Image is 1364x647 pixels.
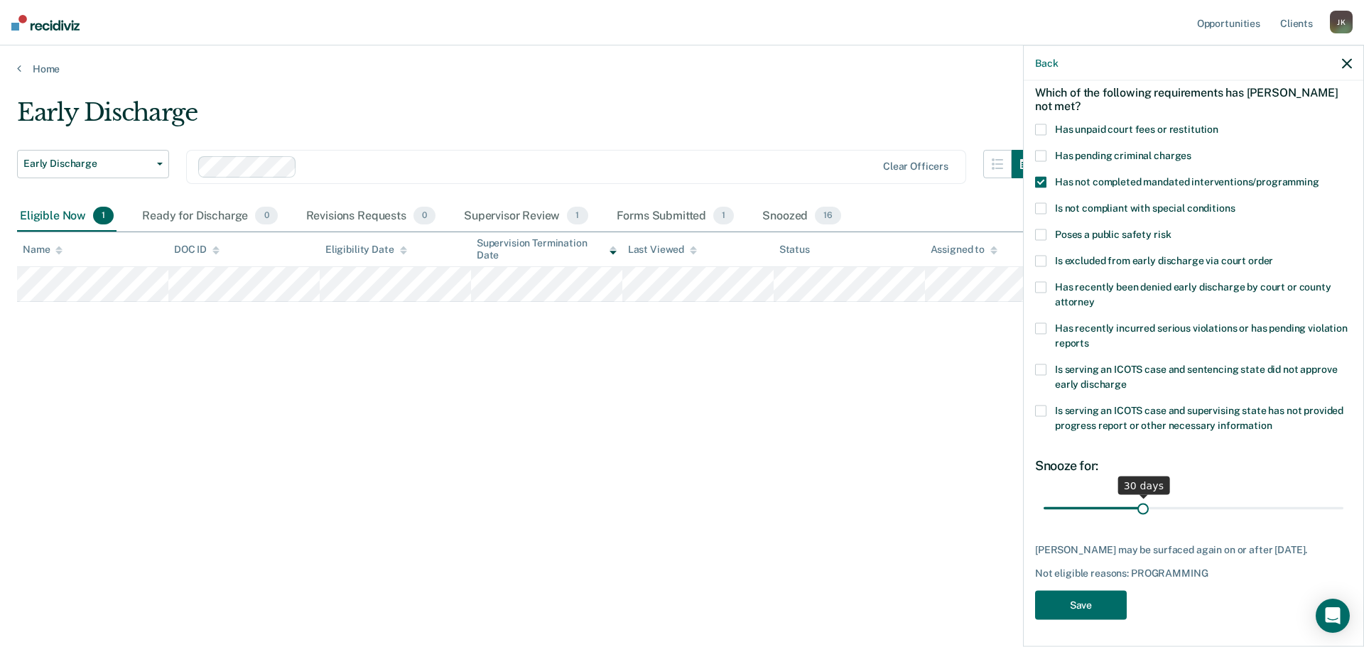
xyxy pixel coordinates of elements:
span: 0 [413,207,435,225]
div: Revisions Requests [303,201,438,232]
span: Has not completed mandated interventions/programming [1055,175,1319,187]
span: Poses a public safety risk [1055,228,1171,239]
span: Has unpaid court fees or restitution [1055,123,1218,134]
div: Not eligible reasons: PROGRAMMING [1035,567,1352,580]
span: 1 [567,207,588,225]
div: Ready for Discharge [139,201,280,232]
div: Supervision Termination Date [477,237,617,261]
div: Forms Submitted [614,201,737,232]
span: 1 [93,207,114,225]
button: Back [1035,57,1058,69]
a: Home [17,62,1347,75]
div: DOC ID [174,244,220,256]
div: Last Viewed [628,244,697,256]
div: J K [1330,11,1353,33]
div: Assigned to [931,244,997,256]
div: Which of the following requirements has [PERSON_NAME] not met? [1035,74,1352,124]
div: Early Discharge [17,98,1040,138]
span: Is serving an ICOTS case and supervising state has not provided progress report or other necessar... [1055,404,1343,430]
div: Eligibility Date [325,244,407,256]
span: Is not compliant with special conditions [1055,202,1235,213]
span: Has pending criminal charges [1055,149,1191,161]
span: Is excluded from early discharge via court order [1055,254,1273,266]
img: Recidiviz [11,15,80,31]
div: 30 days [1118,476,1170,494]
span: Has recently been denied early discharge by court or county attorney [1055,281,1331,307]
div: Supervisor Review [461,201,591,232]
div: Clear officers [883,161,948,173]
div: Status [779,244,810,256]
div: Snooze for: [1035,457,1352,473]
span: Is serving an ICOTS case and sentencing state did not approve early discharge [1055,363,1337,389]
div: Open Intercom Messenger [1316,599,1350,633]
div: [PERSON_NAME] may be surfaced again on or after [DATE]. [1035,543,1352,555]
span: 16 [815,207,841,225]
div: Name [23,244,63,256]
div: Snoozed [759,201,844,232]
div: Eligible Now [17,201,117,232]
button: Save [1035,590,1127,619]
span: Has recently incurred serious violations or has pending violation reports [1055,322,1348,348]
span: 0 [255,207,277,225]
span: Early Discharge [23,158,151,170]
span: 1 [713,207,734,225]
